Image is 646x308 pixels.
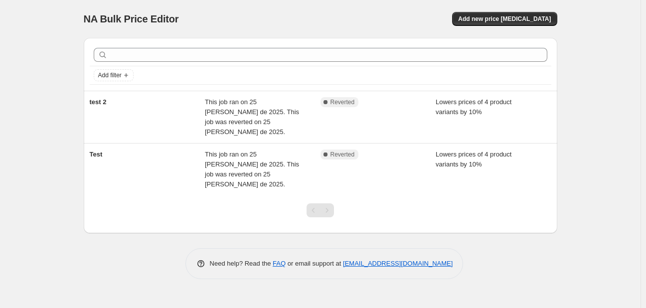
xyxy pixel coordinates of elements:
nav: Pagination [307,203,334,217]
span: Add filter [98,71,122,79]
a: FAQ [273,260,286,267]
span: Reverted [330,98,355,106]
span: Add new price [MEDICAL_DATA] [458,15,551,23]
span: This job ran on 25 [PERSON_NAME] de 2025. This job was reverted on 25 [PERSON_NAME] de 2025. [205,98,299,136]
span: This job ran on 25 [PERSON_NAME] de 2025. This job was reverted on 25 [PERSON_NAME] de 2025. [205,151,299,188]
span: Reverted [330,151,355,158]
a: [EMAIL_ADDRESS][DOMAIN_NAME] [343,260,453,267]
span: Lowers prices of 4 product variants by 10% [436,151,511,168]
button: Add filter [94,69,134,81]
span: NA Bulk Price Editor [84,13,179,24]
span: or email support at [286,260,343,267]
button: Add new price [MEDICAL_DATA] [452,12,557,26]
span: Test [90,151,103,158]
span: test 2 [90,98,107,106]
span: Need help? Read the [210,260,273,267]
span: Lowers prices of 4 product variants by 10% [436,98,511,116]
